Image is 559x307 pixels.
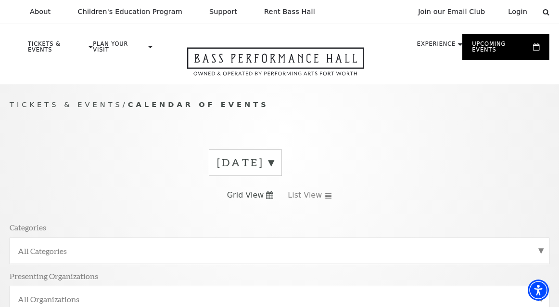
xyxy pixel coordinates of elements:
[217,155,274,170] label: [DATE]
[30,8,51,16] p: About
[18,294,541,304] label: All Organizations
[264,8,315,16] p: Rent Bass Hall
[28,41,86,58] p: Tickets & Events
[10,271,98,281] p: Presenting Organizations
[528,280,549,301] div: Accessibility Menu
[288,190,322,200] span: List View
[18,246,541,256] label: All Categories
[10,99,549,111] p: /
[128,100,269,108] span: Calendar of Events
[10,222,46,232] p: Categories
[209,8,237,16] p: Support
[77,8,182,16] p: Children's Education Program
[472,41,531,58] p: Upcoming Events
[227,190,264,200] span: Grid View
[93,41,146,58] p: Plan Your Visit
[417,41,456,52] p: Experience
[10,100,123,108] span: Tickets & Events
